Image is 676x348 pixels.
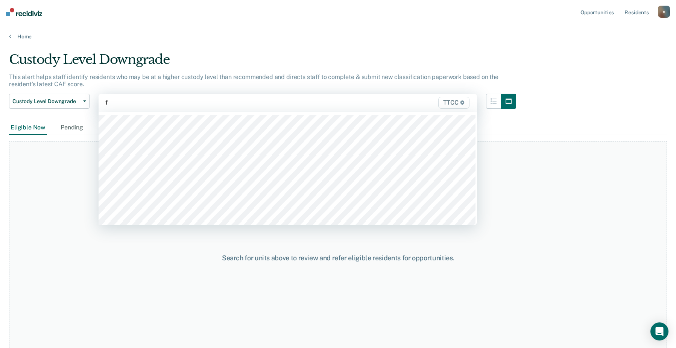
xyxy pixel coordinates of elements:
div: Eligible Now [9,121,47,135]
p: This alert helps staff identify residents who may be at a higher custody level than recommended a... [9,73,498,88]
span: Custody Level Downgrade [12,98,80,105]
span: TTCC [438,97,469,109]
div: Marked Ineligible [97,121,148,135]
button: Custody Level Downgrade [9,94,90,109]
div: Pending [59,121,85,135]
div: Custody Level Downgrade [9,52,516,73]
div: Search for units above to review and refer eligible residents for opportunities. [174,254,503,262]
button: e [658,6,670,18]
div: Open Intercom Messenger [650,322,668,340]
img: Recidiviz [6,8,42,16]
a: Home [9,33,667,40]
